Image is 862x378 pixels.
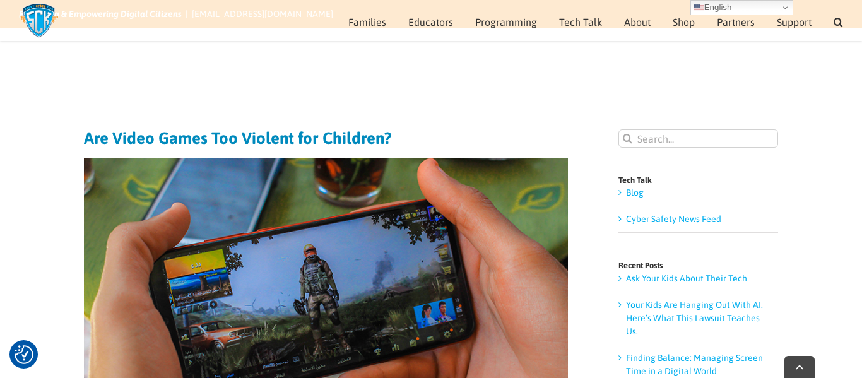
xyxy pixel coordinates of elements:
button: Consent Preferences [15,345,33,364]
span: Partners [717,17,755,27]
img: Revisit consent button [15,345,33,364]
span: Families [348,17,386,27]
a: Finding Balance: Managing Screen Time in a Digital World [626,353,763,376]
input: Search [618,129,637,148]
img: Savvy Cyber Kids Logo [19,3,59,38]
span: Tech Talk [559,17,602,27]
span: Shop [673,17,695,27]
a: Your Kids Are Hanging Out With AI. Here’s What This Lawsuit Teaches Us. [626,300,763,336]
h4: Tech Talk [618,176,778,184]
h4: Recent Posts [618,261,778,269]
a: Blog [626,187,644,198]
span: About [624,17,651,27]
span: Programming [475,17,537,27]
a: Ask Your Kids About Their Tech [626,273,747,283]
input: Search... [618,129,778,148]
span: Support [777,17,812,27]
span: Educators [408,17,453,27]
a: Cyber Safety News Feed [626,214,721,224]
h1: Are Video Games Too Violent for Children? [84,129,568,147]
img: en [694,3,704,13]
